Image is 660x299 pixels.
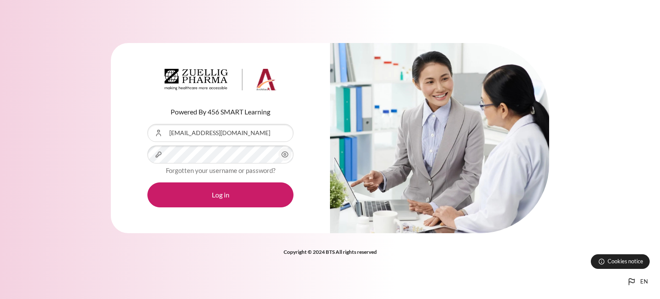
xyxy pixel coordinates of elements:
p: Powered By 456 SMART Learning [147,107,293,117]
strong: Copyright © 2024 BTS All rights reserved [284,249,377,255]
button: Log in [147,182,293,207]
button: Languages [623,273,651,290]
input: Username or Email Address [147,124,293,142]
button: Cookies notice [591,254,650,269]
a: Forgotten your username or password? [166,166,275,174]
a: Architeck [165,69,276,94]
img: Architeck [165,69,276,90]
span: en [640,277,648,286]
span: Cookies notice [608,257,643,265]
